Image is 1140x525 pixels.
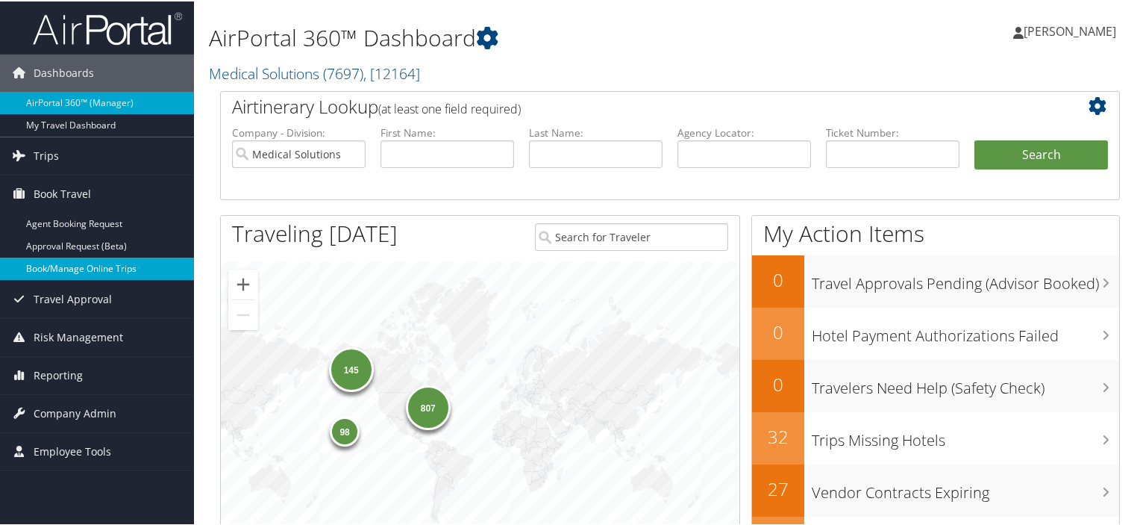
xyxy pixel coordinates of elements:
[232,124,366,139] label: Company - Division:
[812,264,1119,293] h3: Travel Approvals Pending (Advisor Booked)
[677,124,811,139] label: Agency Locator:
[330,414,360,444] div: 98
[34,279,112,317] span: Travel Approval
[1024,22,1116,38] span: [PERSON_NAME]
[752,254,1119,306] a: 0Travel Approvals Pending (Advisor Booked)
[826,124,959,139] label: Ticket Number:
[34,394,116,431] span: Company Admin
[232,217,398,248] h1: Traveling [DATE]
[752,475,804,500] h2: 27
[209,21,824,52] h1: AirPortal 360™ Dashboard
[33,10,182,45] img: airportal-logo.png
[228,299,258,329] button: Zoom out
[752,411,1119,463] a: 32Trips Missing Hotels
[974,139,1108,169] button: Search
[752,306,1119,358] a: 0Hotel Payment Authorizations Failed
[752,463,1119,515] a: 27Vendor Contracts Expiring
[209,62,420,82] a: Medical Solutions
[363,62,420,82] span: , [ 12164 ]
[812,421,1119,450] h3: Trips Missing Hotels
[529,124,663,139] label: Last Name:
[1013,7,1131,52] a: [PERSON_NAME]
[405,384,450,429] div: 807
[752,370,804,396] h2: 0
[380,124,514,139] label: First Name:
[752,266,804,291] h2: 0
[812,317,1119,345] h3: Hotel Payment Authorizations Failed
[752,358,1119,411] a: 0Travelers Need Help (Safety Check)
[228,268,258,298] button: Zoom in
[812,473,1119,502] h3: Vendor Contracts Expiring
[34,317,123,355] span: Risk Management
[34,432,111,469] span: Employee Tools
[34,174,91,211] span: Book Travel
[34,136,59,173] span: Trips
[535,222,729,249] input: Search for Traveler
[378,99,521,116] span: (at least one field required)
[323,62,363,82] span: ( 7697 )
[34,53,94,90] span: Dashboards
[752,217,1119,248] h1: My Action Items
[328,346,373,391] div: 145
[752,318,804,344] h2: 0
[812,369,1119,397] h3: Travelers Need Help (Safety Check)
[34,355,83,393] span: Reporting
[232,93,1033,118] h2: Airtinerary Lookup
[752,423,804,448] h2: 32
